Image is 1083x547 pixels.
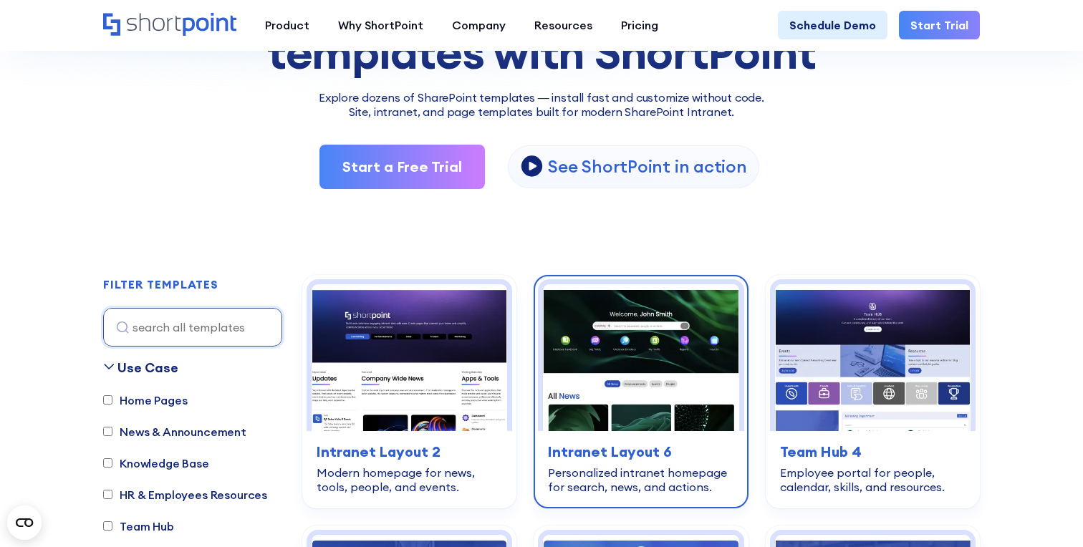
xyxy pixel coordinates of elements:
[117,358,178,377] div: Use Case
[103,392,187,409] label: Home Pages
[520,11,607,39] a: Resources
[780,465,966,494] div: Employee portal for people, calendar, skills, and resources.
[548,441,733,463] h3: Intranet Layout 6
[324,11,438,39] a: Why ShortPoint
[265,16,309,34] div: Product
[103,455,209,472] label: Knowledge Base
[452,16,506,34] div: Company
[103,427,112,436] input: News & Announcement
[438,11,520,39] a: Company
[103,518,174,535] label: Team Hub
[103,308,282,347] input: search all templates
[607,11,673,39] a: Pricing
[302,275,516,508] a: Intranet Layout 2 – SharePoint Homepage Design: Modern homepage for news, tools, people, and even...
[543,284,738,431] img: Intranet Layout 6 – SharePoint Homepage Design: Personalized intranet homepage for search, news, ...
[319,145,485,189] a: Start a Free Trial
[103,89,980,106] p: Explore dozens of SharePoint templates — install fast and customize without code.
[534,275,748,508] a: Intranet Layout 6 – SharePoint Homepage Design: Personalized intranet homepage for search, news, ...
[548,155,746,178] p: See ShortPoint in action
[775,284,971,431] img: Team Hub 4 – SharePoint Employee Portal Template: Employee portal for people, calendar, skills, a...
[103,13,236,37] a: Home
[103,486,267,503] label: HR & Employees Resources
[899,11,980,39] a: Start Trial
[103,423,246,440] label: News & Announcement
[103,395,112,405] input: Home Pages
[103,490,112,499] input: HR & Employees Resources
[103,458,112,468] input: Knowledge Base
[621,16,658,34] div: Pricing
[103,279,218,290] div: FILTER TEMPLATES
[508,145,759,188] a: open lightbox
[780,441,966,463] h3: Team Hub 4
[338,16,423,34] div: Why ShortPoint
[312,284,507,431] img: Intranet Layout 2 – SharePoint Homepage Design: Modern homepage for news, tools, people, and events.
[317,441,502,463] h3: Intranet Layout 2
[103,521,112,531] input: Team Hub
[7,505,42,540] button: Open CMP widget
[548,465,733,494] div: Personalized intranet homepage for search, news, and actions.
[778,11,887,39] a: Schedule Demo
[766,275,980,508] a: Team Hub 4 – SharePoint Employee Portal Template: Employee portal for people, calendar, skills, a...
[103,106,980,119] h2: Site, intranet, and page templates built for modern SharePoint Intranet.
[317,465,502,494] div: Modern homepage for news, tools, people, and events.
[825,381,1083,547] iframe: Chat Widget
[534,16,592,34] div: Resources
[251,11,324,39] a: Product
